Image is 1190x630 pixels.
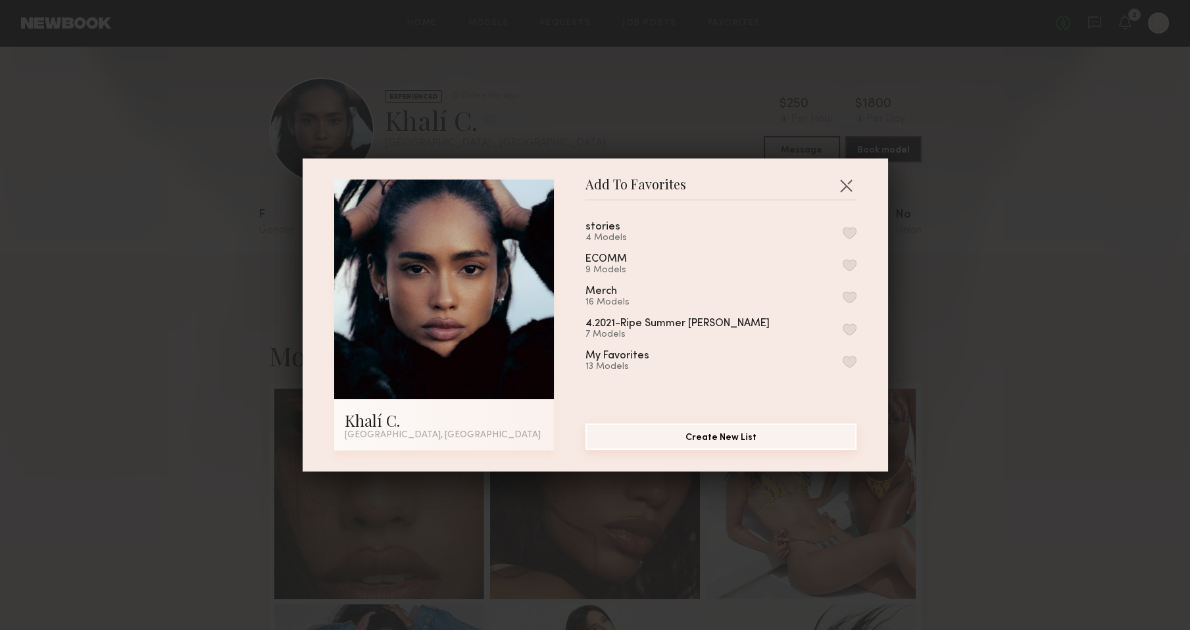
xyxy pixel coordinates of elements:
[585,180,686,199] span: Add To Favorites
[585,233,652,243] div: 4 Models
[585,254,627,265] div: ECOMM
[585,286,617,297] div: Merch
[835,175,856,196] button: Close
[345,410,543,431] div: Khalí C.
[585,297,649,308] div: 16 Models
[585,318,770,329] div: 4.2021-Ripe Summer [PERSON_NAME]
[345,431,543,440] div: [GEOGRAPHIC_DATA], [GEOGRAPHIC_DATA]
[585,222,620,233] div: stories
[585,424,856,450] button: Create New List
[585,351,649,362] div: My Favorites
[585,362,681,372] div: 13 Models
[585,265,658,276] div: 9 Models
[585,329,801,340] div: 7 Models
